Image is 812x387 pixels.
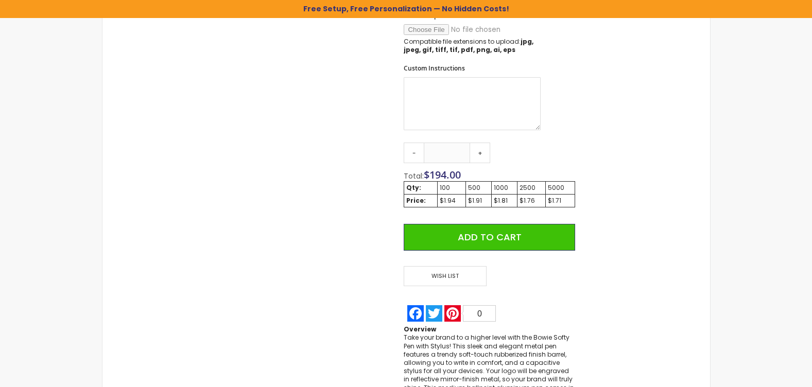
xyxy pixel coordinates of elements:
div: 2500 [520,184,543,192]
button: Add to Cart [404,224,575,251]
span: 194.00 [429,168,461,182]
span: Add to Cart [458,231,522,243]
a: Facebook [406,305,425,322]
a: - [404,143,424,163]
a: Twitter [425,305,443,322]
span: $ [424,168,461,182]
span: Custom Instructions [404,64,465,73]
strong: jpg, jpeg, gif, tiff, tif, pdf, png, ai, eps [404,37,533,54]
div: 100 [440,184,463,192]
div: $1.76 [520,197,543,205]
span: 0 [477,309,482,318]
span: Artwork Upload [404,11,450,20]
span: Wish List [404,266,486,286]
div: 500 [468,184,489,192]
a: Wish List [404,266,489,286]
div: $1.71 [548,197,572,205]
strong: Qty: [406,183,421,192]
a: Pinterest0 [443,305,497,322]
div: $1.81 [494,197,515,205]
div: $1.94 [440,197,463,205]
span: Total: [404,171,424,181]
div: 1000 [494,184,515,192]
a: + [470,143,490,163]
strong: Overview [404,325,436,333]
div: $1.91 [468,197,489,205]
strong: Price: [406,196,426,205]
div: 5000 [548,184,572,192]
p: Compatible file extensions to upload: [404,38,541,54]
